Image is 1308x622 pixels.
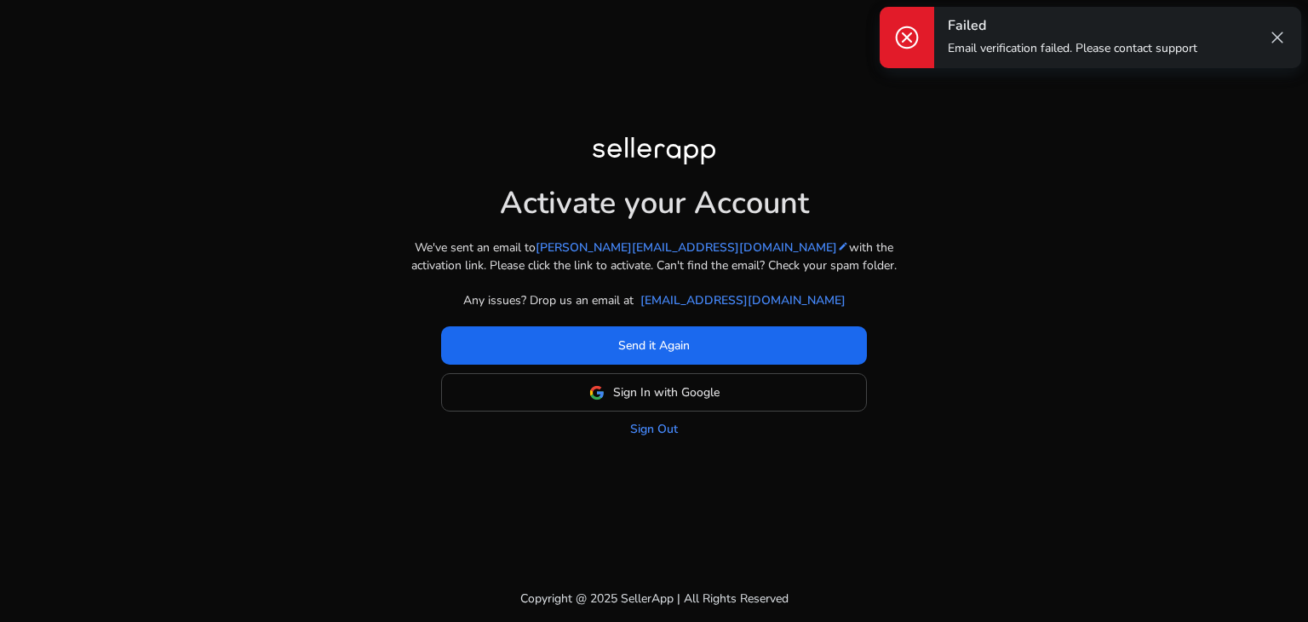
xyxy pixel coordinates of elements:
[589,385,605,400] img: google-logo.svg
[893,24,921,51] span: cancel
[441,326,867,365] button: Send it Again
[618,337,690,354] span: Send it Again
[399,239,909,274] p: We've sent an email to with the activation link. Please click the link to activate. Can't find th...
[837,240,849,252] mat-icon: edit
[1267,27,1288,48] span: close
[463,291,634,309] p: Any issues? Drop us an email at
[441,373,867,412] button: Sign In with Google
[948,40,1197,57] p: Email verification failed. Please contact support
[640,291,846,309] a: [EMAIL_ADDRESS][DOMAIN_NAME]
[948,18,1197,34] h4: Failed
[630,420,678,438] a: Sign Out
[613,383,720,401] span: Sign In with Google
[536,239,849,256] a: [PERSON_NAME][EMAIL_ADDRESS][DOMAIN_NAME]
[500,171,809,222] h1: Activate your Account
